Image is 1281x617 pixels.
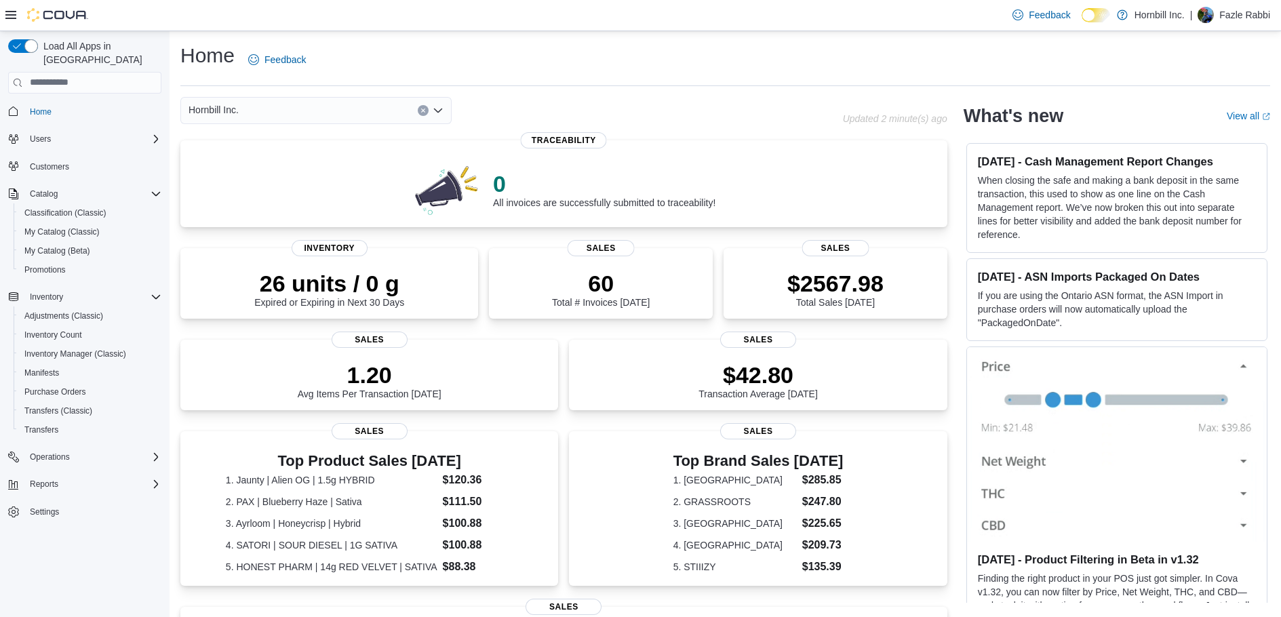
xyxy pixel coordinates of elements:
span: Transfers [24,424,58,435]
span: Feedback [1029,8,1070,22]
h3: Top Brand Sales [DATE] [673,453,844,469]
button: Inventory Manager (Classic) [14,344,167,363]
a: My Catalog (Beta) [19,243,96,259]
h3: [DATE] - Cash Management Report Changes [978,155,1256,168]
span: Manifests [24,367,59,378]
span: Reports [24,476,161,492]
button: Transfers (Classic) [14,401,167,420]
dt: 3. [GEOGRAPHIC_DATA] [673,517,797,530]
a: Transfers [19,422,64,438]
span: Catalog [24,186,161,202]
dd: $135.39 [802,559,844,575]
span: My Catalog (Beta) [24,245,90,256]
span: Settings [30,506,59,517]
span: Customers [30,161,69,172]
button: Inventory [3,287,167,306]
h1: Home [180,42,235,69]
span: Users [30,134,51,144]
button: Customers [3,157,167,176]
span: Promotions [19,262,161,278]
a: Manifests [19,365,64,381]
span: Inventory [24,289,161,305]
a: View allExternal link [1227,111,1270,121]
p: When closing the safe and making a bank deposit in the same transaction, this used to show as one... [978,174,1256,241]
p: Fazle Rabbi [1219,7,1270,23]
button: Users [24,131,56,147]
button: Catalog [24,186,63,202]
button: Purchase Orders [14,382,167,401]
span: Transfers [19,422,161,438]
span: Home [30,106,52,117]
span: Classification (Classic) [24,207,106,218]
span: Catalog [30,188,58,199]
span: Operations [24,449,161,465]
input: Dark Mode [1082,8,1110,22]
a: Promotions [19,262,71,278]
span: Sales [720,332,796,348]
span: Hornbill Inc. [189,102,239,118]
dt: 5. HONEST PHARM | 14g RED VELVET | SATIVA [226,560,437,574]
button: Clear input [418,105,429,116]
dd: $120.36 [443,472,513,488]
span: Purchase Orders [24,386,86,397]
a: Classification (Classic) [19,205,112,221]
span: Inventory Count [19,327,161,343]
button: Reports [24,476,64,492]
h3: Top Product Sales [DATE] [226,453,513,469]
span: Home [24,103,161,120]
span: My Catalog (Beta) [19,243,161,259]
span: Settings [24,503,161,520]
span: Sales [526,599,602,615]
dd: $209.73 [802,537,844,553]
p: Updated 2 minute(s) ago [843,113,947,124]
button: Open list of options [433,105,444,116]
button: Inventory Count [14,325,167,344]
img: Cova [27,8,88,22]
span: Classification (Classic) [19,205,161,221]
span: Sales [568,240,635,256]
h2: What's new [964,105,1063,127]
span: Inventory Manager (Classic) [19,346,161,362]
a: Adjustments (Classic) [19,308,109,324]
span: Traceability [521,132,607,148]
a: Feedback [1007,1,1076,28]
span: Promotions [24,264,66,275]
span: Inventory Count [24,330,82,340]
a: Transfers (Classic) [19,403,98,419]
span: Adjustments (Classic) [24,311,103,321]
span: My Catalog (Classic) [19,224,161,240]
span: Customers [24,158,161,175]
div: Total Sales [DATE] [787,270,884,308]
button: Users [3,130,167,148]
a: Feedback [243,46,311,73]
span: Reports [30,479,58,490]
div: Expired or Expiring in Next 30 Days [254,270,404,308]
button: Promotions [14,260,167,279]
span: Transfers (Classic) [19,403,161,419]
a: Inventory Count [19,327,87,343]
h3: [DATE] - Product Filtering in Beta in v1.32 [978,553,1256,566]
button: Home [3,102,167,121]
button: Catalog [3,184,167,203]
span: Dark Mode [1082,22,1082,23]
a: Settings [24,504,64,520]
span: Transfers (Classic) [24,405,92,416]
dt: 4. [GEOGRAPHIC_DATA] [673,538,797,552]
p: Hornbill Inc. [1135,7,1185,23]
nav: Complex example [8,96,161,557]
button: Inventory [24,289,68,305]
dt: 2. GRASSROOTS [673,495,797,509]
span: Inventory [30,292,63,302]
p: $42.80 [698,361,818,389]
dd: $111.50 [443,494,513,510]
dd: $100.88 [443,515,513,532]
span: Operations [30,452,70,462]
span: Manifests [19,365,161,381]
dt: 2. PAX | Blueberry Haze | Sativa [226,495,437,509]
button: Operations [24,449,75,465]
button: My Catalog (Classic) [14,222,167,241]
p: If you are using the Ontario ASN format, the ASN Import in purchase orders will now automatically... [978,289,1256,330]
span: Sales [332,332,408,348]
dd: $88.38 [443,559,513,575]
dd: $247.80 [802,494,844,510]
